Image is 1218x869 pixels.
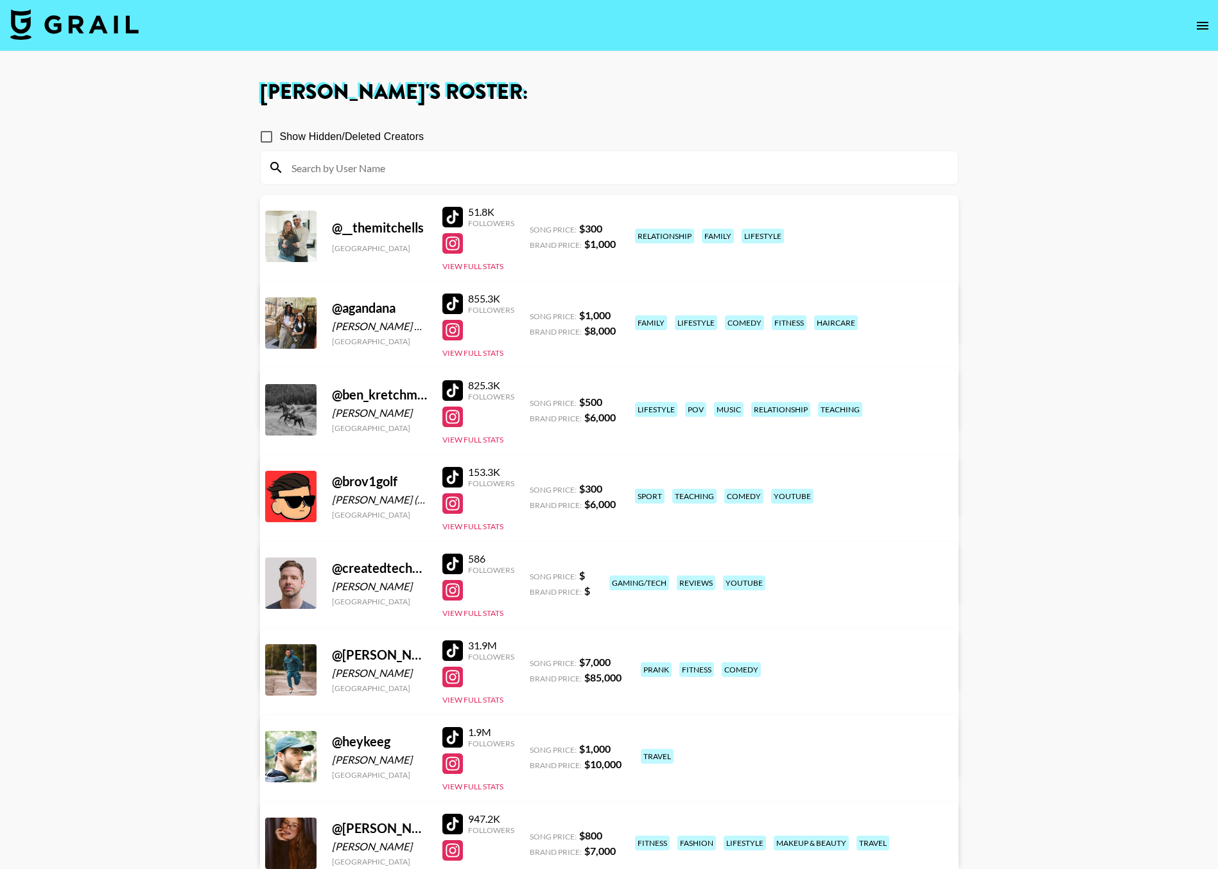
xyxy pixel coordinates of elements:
div: fitness [679,662,714,677]
div: relationship [635,229,694,243]
div: youtube [771,489,813,504]
span: Song Price: [530,745,577,755]
button: View Full Stats [442,695,503,705]
div: comedy [725,315,764,330]
div: [PERSON_NAME] [332,753,427,766]
span: Brand Price: [530,327,582,337]
span: Song Price: [530,225,577,234]
div: sport [635,489,665,504]
button: View Full Stats [442,348,503,358]
div: [GEOGRAPHIC_DATA] [332,337,427,346]
div: Followers [468,652,514,662]
div: Followers [468,305,514,315]
div: 855.3K [468,292,514,305]
strong: $ 85,000 [584,671,622,683]
div: fashion [677,836,716,850]
strong: $ 1,000 [579,742,611,755]
div: comedy [724,489,763,504]
div: teaching [818,402,862,417]
div: lifestyle [635,402,677,417]
div: [PERSON_NAME] ([PERSON_NAME]) [332,493,427,506]
div: @ agandana [332,300,427,316]
div: family [635,315,667,330]
div: [GEOGRAPHIC_DATA] [332,683,427,693]
div: Followers [468,739,514,748]
div: [PERSON_NAME] & [PERSON_NAME] [332,320,427,333]
strong: $ 6,000 [584,411,616,423]
div: [PERSON_NAME] [332,407,427,419]
span: Brand Price: [530,847,582,857]
div: travel [857,836,889,850]
strong: $ 7,000 [579,656,611,668]
strong: $ 500 [579,396,602,408]
span: Brand Price: [530,500,582,510]
div: travel [641,749,674,764]
button: open drawer [1190,13,1215,39]
div: Followers [468,565,514,575]
div: [GEOGRAPHIC_DATA] [332,770,427,780]
div: family [702,229,734,243]
div: gaming/tech [609,575,669,590]
div: [GEOGRAPHIC_DATA] [332,243,427,253]
h1: [PERSON_NAME] 's Roster: [260,82,959,103]
div: fitness [772,315,806,330]
button: View Full Stats [442,435,503,444]
button: View Full Stats [442,522,503,531]
span: Song Price: [530,312,577,321]
button: View Full Stats [442,608,503,618]
div: [PERSON_NAME] [332,840,427,853]
div: @ [PERSON_NAME].[PERSON_NAME] [332,647,427,663]
strong: $ 1,000 [579,309,611,321]
div: [GEOGRAPHIC_DATA] [332,423,427,433]
span: Brand Price: [530,414,582,423]
div: youtube [723,575,765,590]
div: [GEOGRAPHIC_DATA] [332,857,427,866]
span: Song Price: [530,832,577,841]
div: [PERSON_NAME] [332,580,427,593]
div: 586 [468,552,514,565]
div: makeup & beauty [774,836,849,850]
button: View Full Stats [442,782,503,791]
div: [GEOGRAPHIC_DATA] [332,597,427,606]
strong: $ 7,000 [584,845,616,857]
div: 825.3K [468,379,514,392]
div: pov [685,402,706,417]
span: Brand Price: [530,760,582,770]
div: prank [641,662,672,677]
span: Brand Price: [530,240,582,250]
img: Grail Talent [10,9,139,40]
div: @ brov1golf [332,473,427,489]
div: reviews [677,575,715,590]
input: Search by User Name [284,157,950,178]
div: lifestyle [724,836,766,850]
strong: $ 6,000 [584,498,616,510]
div: @ heykeeg [332,733,427,750]
div: 51.8K [468,206,514,218]
div: @ [PERSON_NAME].[PERSON_NAME] [332,820,427,836]
div: [GEOGRAPHIC_DATA] [332,510,427,520]
div: 947.2K [468,812,514,825]
div: haircare [814,315,858,330]
div: [PERSON_NAME] [332,667,427,680]
strong: $ 10,000 [584,758,622,770]
strong: $ 300 [579,482,602,495]
div: music [714,402,744,417]
strong: $ 300 [579,222,602,234]
span: Brand Price: [530,674,582,683]
div: Followers [468,392,514,401]
span: Song Price: [530,572,577,581]
div: @ createdtechofficial [332,560,427,576]
div: lifestyle [742,229,784,243]
strong: $ [579,569,585,581]
div: Followers [468,218,514,228]
strong: $ 800 [579,829,602,841]
span: Song Price: [530,398,577,408]
div: Followers [468,825,514,835]
div: @ ben_kretchman [332,387,427,403]
strong: $ 8,000 [584,324,616,337]
div: 31.9M [468,639,514,652]
button: View Full Stats [442,261,503,271]
strong: $ 1,000 [584,238,616,250]
div: @ __themitchells [332,220,427,236]
div: fitness [635,836,670,850]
